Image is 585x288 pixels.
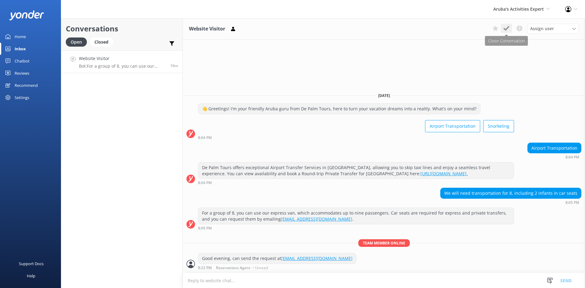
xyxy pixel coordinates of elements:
img: yonder-white-logo.png [9,10,44,20]
a: [EMAIL_ADDRESS][DOMAIN_NAME] [281,216,352,222]
a: Open [66,38,90,45]
span: Team member online [358,239,410,247]
div: For a group of 8, you can use our express van, which accommodates up to nine passengers. Car seat... [198,208,514,224]
a: Closed [90,38,116,45]
div: Chatbot [15,55,30,67]
p: Bot: For a group of 8, you can use our express van, which accommodates up to nine passengers. Car... [79,63,166,69]
div: 👋 Greetings! I'm your friendly Aruba guru from De Palm Tours, here to turn your vacation dreams i... [198,104,480,114]
div: Sep 30 2025 08:04pm (UTC -04:00) America/Caracas [198,135,514,140]
div: Help [27,270,35,282]
span: • Unread [253,266,268,270]
a: [URL][DOMAIN_NAME]. [420,171,468,176]
strong: 8:22 PM [198,266,212,270]
div: Sep 30 2025 08:05pm (UTC -04:00) America/Caracas [198,226,514,230]
div: Sep 30 2025 08:04pm (UTC -04:00) America/Caracas [527,155,581,159]
span: Sep 30 2025 08:05pm (UTC -04:00) America/Caracas [170,63,178,68]
button: Airport Transportation [425,120,480,132]
a: [EMAIL_ADDRESS][DOMAIN_NAME] [281,255,353,261]
div: Inbox [15,43,26,55]
div: Good evening, can send the request at [198,253,356,264]
div: Reviews [15,67,29,79]
strong: 8:04 PM [198,181,212,185]
strong: 8:04 PM [198,136,212,140]
div: Settings [15,91,29,104]
span: Reservations Agent [216,266,250,270]
a: Website VisitorBot:For a group of 8, you can use our express van, which accommodates up to nine p... [61,50,183,73]
div: Closed [90,37,113,47]
button: Snorkeling [483,120,514,132]
span: Aruba's Activities Expert [493,6,544,12]
div: Open [66,37,87,47]
div: We will need transportation for 8, including 2 infants in car seats [441,188,581,198]
span: Assign user [530,25,554,32]
h3: Website Visitor [189,25,225,33]
div: De Palm Tours offers exceptional Airport Transfer Services in [GEOGRAPHIC_DATA], allowing you to ... [198,162,514,179]
strong: 8:04 PM [565,155,579,159]
div: Airport Transportation [528,143,581,153]
div: Sep 30 2025 08:04pm (UTC -04:00) America/Caracas [198,180,514,185]
h2: Conversations [66,23,178,34]
div: Recommend [15,79,38,91]
div: Home [15,30,26,43]
strong: 8:05 PM [198,226,212,230]
strong: 8:05 PM [565,201,579,204]
div: Support Docs [19,258,44,270]
div: Sep 30 2025 08:22pm (UTC -04:00) America/Caracas [198,265,356,270]
h4: Website Visitor [79,55,166,62]
div: Sep 30 2025 08:05pm (UTC -04:00) America/Caracas [440,200,581,204]
div: Assign User [527,24,579,34]
span: [DATE] [374,93,394,98]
